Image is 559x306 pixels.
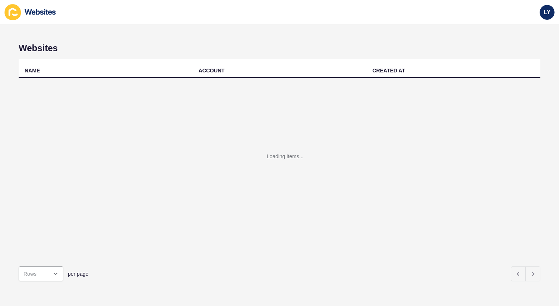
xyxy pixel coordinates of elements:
[199,67,225,74] div: ACCOUNT
[68,270,88,278] span: per page
[19,43,540,53] h1: Websites
[267,153,304,160] div: Loading items...
[19,266,63,281] div: open menu
[372,67,405,74] div: CREATED AT
[25,67,40,74] div: NAME
[544,9,551,16] span: LY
